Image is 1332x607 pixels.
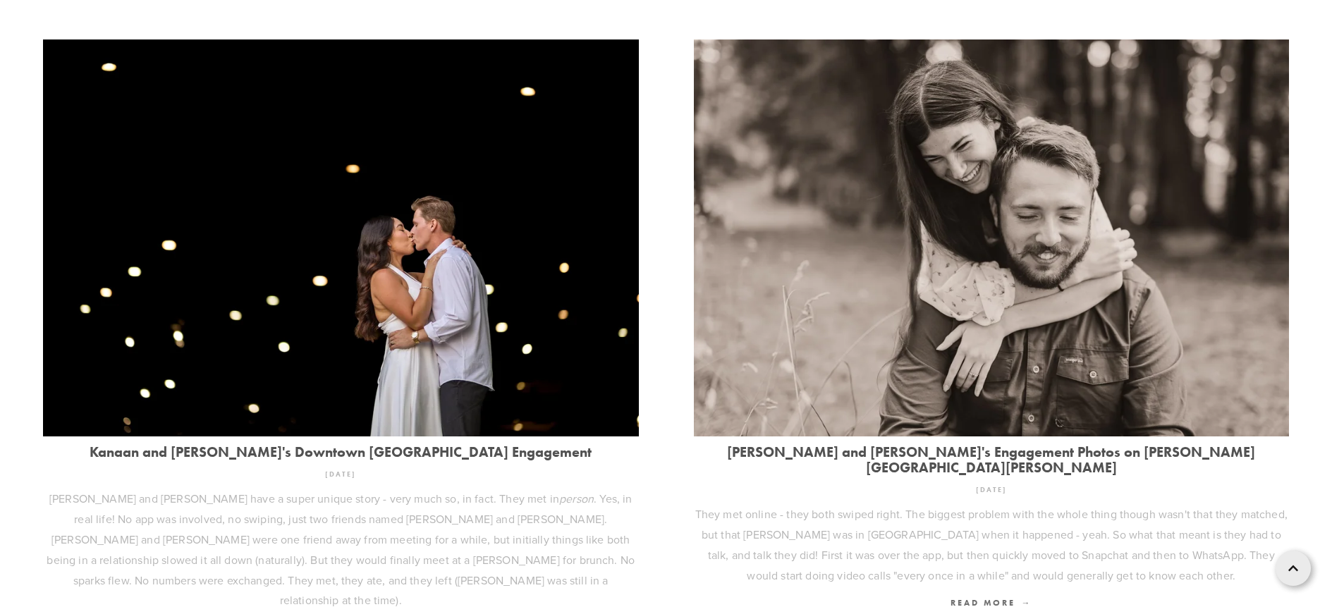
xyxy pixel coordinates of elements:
img: Kanaan and Jessica's Downtown Spokane Engagement [43,39,639,436]
p: They met online - they both swiped right. The biggest problem with the whole thing though wasn't ... [694,504,1290,585]
em: person [559,491,594,506]
time: [DATE] [325,465,356,484]
a: [PERSON_NAME] and [PERSON_NAME]'s Engagement Photos on [PERSON_NAME][GEOGRAPHIC_DATA][PERSON_NAME] [694,444,1290,475]
img: Skyler and Sarah's Engagement Photos on Tubbs Hill [694,39,1290,436]
a: Kanaan and [PERSON_NAME]'s Downtown [GEOGRAPHIC_DATA] Engagement [43,444,639,460]
time: [DATE] [976,480,1007,499]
